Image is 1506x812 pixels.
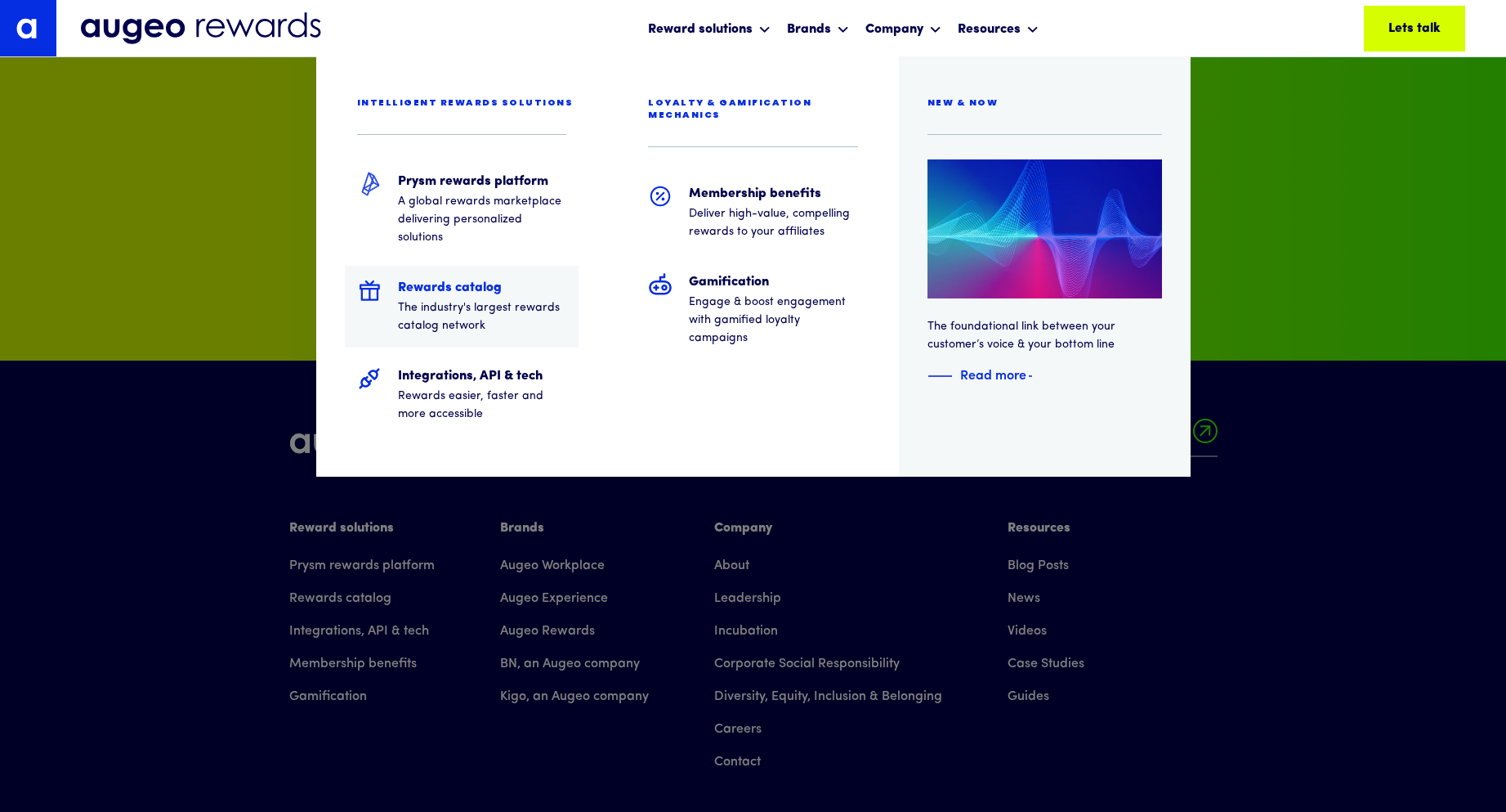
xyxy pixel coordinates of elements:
div: Resources [958,20,1021,39]
div: New & now [927,97,999,110]
h5: Integrations, API & tech [398,366,567,386]
p: Rewards easier, faster and more accessible [398,388,567,424]
div: Company [861,7,945,50]
a: The foundational link between your customer’s voice & your bottom lineBlue decorative lineRead mo... [927,159,1162,386]
div: Reward solutions [644,7,775,50]
div: Loyalty & gamification mechanics [648,97,870,122]
div: Resources [954,7,1043,50]
img: Blue decorative line [927,366,952,386]
div: Reward solutions [648,20,753,39]
a: Lets talk [1364,6,1465,52]
div: Read more [960,364,1026,384]
p: The industry's largest rewards catalog network [398,299,567,335]
a: GamificationEngage & boost engagement with gamified loyalty campaigns [636,260,870,360]
div: Intelligent rewards solutions [357,97,574,110]
p: Deliver high-value, compelling rewards to your affiliates [689,205,858,241]
a: Prysm rewards platformA global rewards marketplace delivering personalized solutions [345,159,579,259]
img: Blue text arrow [1028,366,1052,386]
h5: Membership benefits [689,184,858,204]
h5: Gamification [689,272,858,292]
p: Engage & boost engagement with gamified loyalty campaigns [689,294,858,348]
a: Membership benefitsDeliver high-value, compelling rewards to your affiliates [636,172,870,253]
p: The foundational link between your customer’s voice & your bottom line [927,318,1162,354]
div: Brands [787,20,831,39]
a: Integrations, API & techRewards easier, faster and more accessible [345,354,579,436]
h5: Rewards catalog [398,278,567,298]
a: Rewards catalogThe industry's largest rewards catalog network [345,266,579,348]
nav: Reward solutions [644,49,775,50]
div: Brands [783,7,853,50]
div: Company [865,20,923,39]
p: A global rewards marketplace delivering personalized solutions [398,193,567,247]
h5: Prysm rewards platform [398,172,567,191]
